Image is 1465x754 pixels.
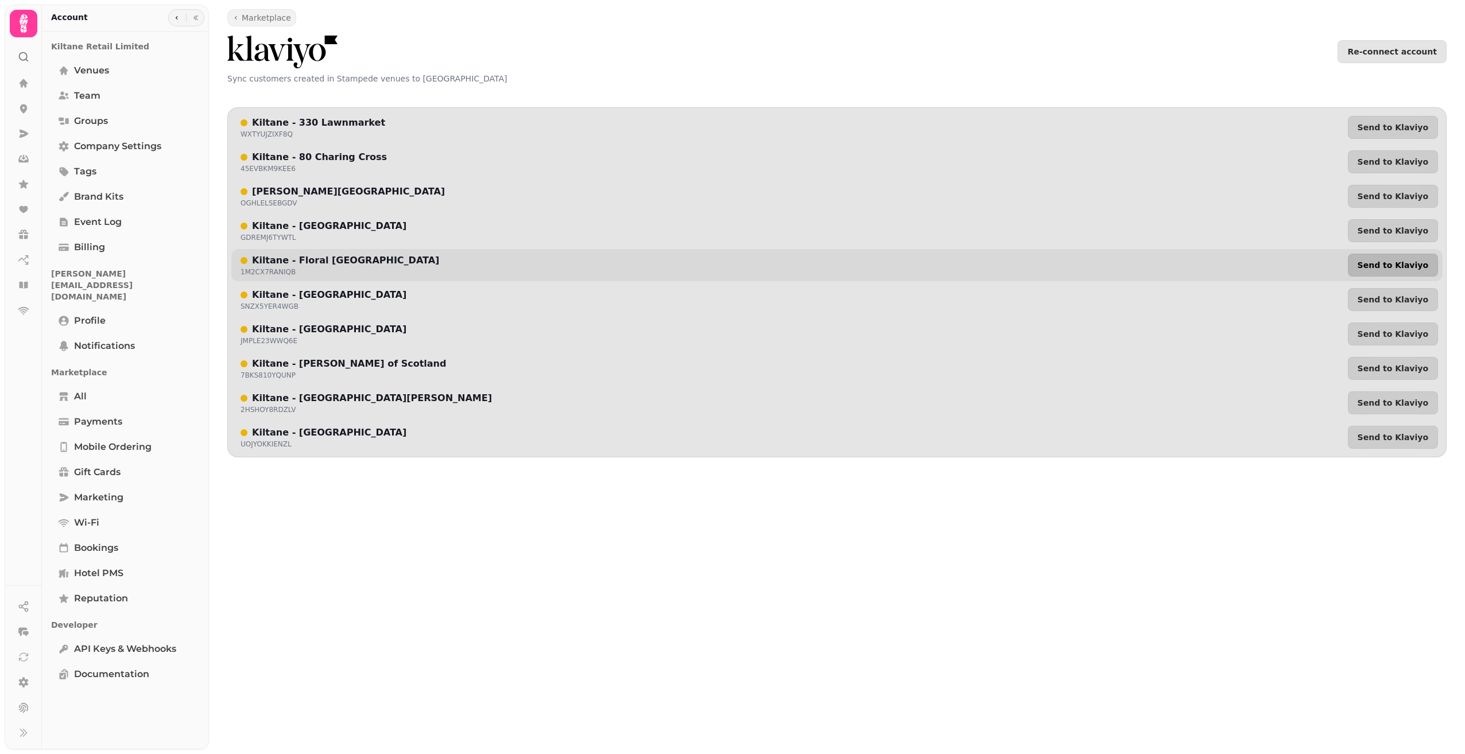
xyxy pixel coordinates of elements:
p: OGHLELSEBGDV [241,199,297,208]
a: Notifications [51,335,200,357]
span: Hotel PMS [74,566,123,580]
p: Kiltane - [GEOGRAPHIC_DATA] [252,288,406,302]
span: Gift cards [74,465,121,479]
p: [PERSON_NAME][GEOGRAPHIC_DATA] [252,185,445,199]
p: 1M2CX7RANIQB [241,267,296,277]
p: Kiltane - [GEOGRAPHIC_DATA] [252,219,406,233]
span: Send to Klaviyo [1358,296,1428,304]
button: Send to Klaviyo [1348,288,1438,311]
button: Send to Klaviyo [1348,185,1438,208]
span: API keys & webhooks [74,642,176,656]
span: Payments [74,415,122,429]
button: Send to Klaviyo [1348,357,1438,380]
span: Send to Klaviyo [1358,433,1428,441]
button: Send to Klaviyo [1348,116,1438,139]
span: Send to Klaviyo [1358,227,1428,235]
p: Kiltane - [GEOGRAPHIC_DATA] [252,426,406,440]
span: Brand Kits [74,190,123,204]
a: Brand Kits [51,185,200,208]
span: Re-connect account [1347,48,1437,56]
button: Send to Klaviyo [1348,426,1438,449]
p: GDREMJ6TYWTL [241,233,296,242]
a: Team [51,84,200,107]
a: Profile [51,309,200,332]
nav: Tabs [42,32,209,749]
a: Reputation [51,587,200,610]
button: Re-connect account [1338,40,1447,63]
span: Event log [74,215,122,229]
p: Kiltane - [GEOGRAPHIC_DATA] [252,322,406,336]
p: 2HSHOY8RDZLV [241,405,296,414]
a: Mobile ordering [51,436,200,458]
a: Documentation [51,663,200,686]
span: Wi-Fi [74,516,99,530]
p: Kiltane - Floral [GEOGRAPHIC_DATA] [252,254,439,267]
a: Groups [51,110,200,133]
a: Marketing [51,486,200,509]
a: Payments [51,410,200,433]
span: Marketing [74,491,123,504]
a: Wi-Fi [51,511,200,534]
span: Send to Klaviyo [1358,399,1428,407]
span: Reputation [74,592,128,605]
p: WXTYUJZIXF8Q [241,130,293,139]
img: Klaviyo [227,36,338,68]
a: Gift cards [51,461,200,484]
a: Tags [51,160,200,183]
span: Tags [74,165,96,178]
a: Bookings [51,537,200,559]
p: [PERSON_NAME][EMAIL_ADDRESS][DOMAIN_NAME] [51,263,200,307]
p: 45EVBKM9KEE6 [241,164,296,173]
span: Marketplace [242,12,291,24]
p: SNZX5YER4WGB [241,302,299,311]
button: Send to Klaviyo [1348,150,1438,173]
span: Team [74,89,100,103]
span: All [74,390,87,403]
a: Venues [51,59,200,82]
span: Venues [74,64,109,77]
span: Notifications [74,339,135,353]
span: Mobile ordering [74,440,152,454]
span: Company settings [74,139,161,153]
a: Company settings [51,135,200,158]
span: Bookings [74,541,118,555]
h2: Account [51,11,88,23]
a: Billing [51,236,200,259]
span: Groups [74,114,108,128]
p: UOJYOKKIENZL [241,440,292,449]
p: Kiltane Retail Limited [51,36,200,57]
button: Send to Klaviyo [1348,391,1438,414]
a: API keys & webhooks [51,638,200,660]
span: Send to Klaviyo [1358,123,1428,131]
button: Send to Klaviyo [1348,219,1438,242]
button: Send to Klaviyo [1348,322,1438,345]
span: Documentation [74,667,149,681]
span: Send to Klaviyo [1358,364,1428,372]
a: Marketplace [227,9,296,26]
span: Send to Klaviyo [1358,261,1428,269]
p: Sync customers created in Stampede venues to [GEOGRAPHIC_DATA] [227,73,1447,84]
span: Profile [74,314,106,328]
button: Send to Klaviyo [1348,254,1438,277]
p: Kiltane - [PERSON_NAME] of Scotland [252,357,446,371]
p: Kiltane - 80 Charing Cross [252,150,387,164]
p: Kiltane - 330 Lawnmarket [252,116,385,130]
a: All [51,385,200,408]
span: Billing [74,240,105,254]
p: Marketplace [51,362,200,383]
p: JMPLE23WWQ6E [241,336,297,345]
a: Hotel PMS [51,562,200,585]
a: Event log [51,211,200,234]
span: Send to Klaviyo [1358,158,1428,166]
p: 7BKS810YQUNP [241,371,296,380]
p: Kiltane - [GEOGRAPHIC_DATA][PERSON_NAME] [252,391,492,405]
span: Send to Klaviyo [1358,192,1428,200]
p: Developer [51,615,200,635]
span: Send to Klaviyo [1358,330,1428,338]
